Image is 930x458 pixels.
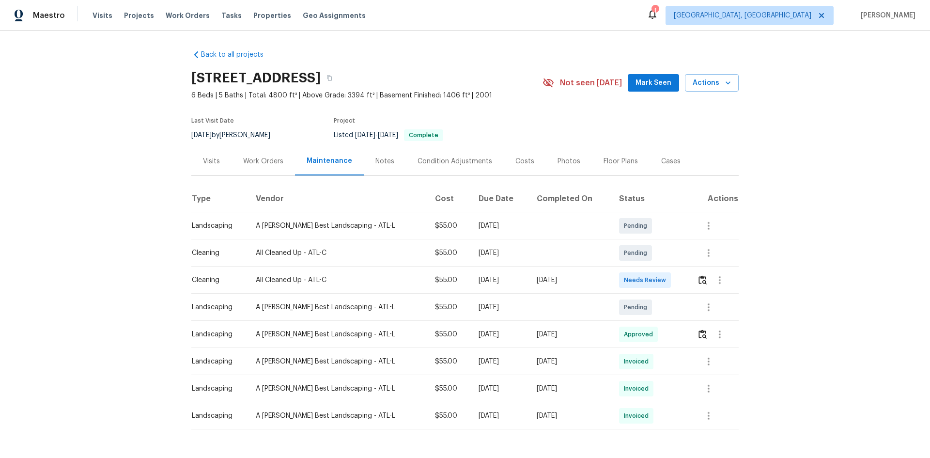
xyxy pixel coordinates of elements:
span: Pending [624,248,651,258]
img: Review Icon [698,330,707,339]
button: Actions [685,74,739,92]
th: Actions [689,185,739,212]
span: Approved [624,330,657,339]
div: $55.00 [435,384,463,394]
div: Costs [515,157,534,166]
span: Work Orders [166,11,210,20]
th: Cost [427,185,471,212]
th: Completed On [529,185,611,212]
div: [DATE] [479,384,521,394]
span: [DATE] [191,132,212,139]
span: [DATE] [378,132,398,139]
th: Type [191,185,248,212]
span: Not seen [DATE] [560,78,622,88]
div: [DATE] [479,302,521,312]
div: A [PERSON_NAME] Best Landscaping - ATL-L [256,384,419,394]
div: $55.00 [435,302,463,312]
div: A [PERSON_NAME] Best Landscaping - ATL-L [256,411,419,421]
div: Visits [203,157,220,166]
span: - [355,132,398,139]
div: Landscaping [192,384,240,394]
div: $55.00 [435,221,463,231]
th: Due Date [471,185,529,212]
div: Landscaping [192,221,240,231]
span: Tasks [221,12,242,19]
div: Notes [375,157,394,166]
div: [DATE] [479,221,521,231]
div: 1 [651,6,658,16]
div: Floor Plans [604,157,638,166]
span: Actions [693,77,731,89]
span: Mark Seen [635,77,671,89]
span: Project [334,118,355,124]
div: Photos [558,157,580,166]
div: [DATE] [479,357,521,366]
div: Work Orders [243,157,283,166]
span: Visits [93,11,112,20]
button: Review Icon [697,268,708,292]
div: Landscaping [192,357,240,366]
span: Invoiced [624,384,652,394]
div: [DATE] [479,275,521,285]
img: Review Icon [698,275,707,284]
span: 6 Beds | 5 Baths | Total: 4800 ft² | Above Grade: 3394 ft² | Basement Finished: 1406 ft² | 2001 [191,91,542,100]
div: A [PERSON_NAME] Best Landscaping - ATL-L [256,357,419,366]
div: by [PERSON_NAME] [191,129,282,141]
div: Landscaping [192,302,240,312]
div: A [PERSON_NAME] Best Landscaping - ATL-L [256,330,419,339]
div: All Cleaned Up - ATL-C [256,248,419,258]
th: Vendor [248,185,427,212]
div: [DATE] [537,384,604,394]
span: [GEOGRAPHIC_DATA], [GEOGRAPHIC_DATA] [674,11,811,20]
div: Maintenance [307,156,352,166]
div: [DATE] [537,330,604,339]
div: $55.00 [435,248,463,258]
span: Invoiced [624,411,652,421]
span: Geo Assignments [303,11,366,20]
div: $55.00 [435,357,463,366]
span: Pending [624,302,651,312]
span: Maestro [33,11,65,20]
div: A [PERSON_NAME] Best Landscaping - ATL-L [256,221,419,231]
div: Landscaping [192,330,240,339]
span: [PERSON_NAME] [857,11,915,20]
div: $55.00 [435,411,463,421]
button: Review Icon [697,323,708,346]
div: $55.00 [435,275,463,285]
span: Properties [253,11,291,20]
a: Back to all projects [191,50,284,60]
span: Needs Review [624,275,670,285]
div: Landscaping [192,411,240,421]
span: Pending [624,221,651,231]
div: Cleaning [192,275,240,285]
div: A [PERSON_NAME] Best Landscaping - ATL-L [256,302,419,312]
span: [DATE] [355,132,375,139]
div: [DATE] [479,330,521,339]
span: Projects [124,11,154,20]
div: Condition Adjustments [418,157,492,166]
span: Invoiced [624,357,652,366]
div: All Cleaned Up - ATL-C [256,275,419,285]
button: Copy Address [321,69,338,87]
div: [DATE] [479,248,521,258]
th: Status [611,185,689,212]
h2: [STREET_ADDRESS] [191,73,321,83]
div: Cases [661,157,681,166]
div: [DATE] [479,411,521,421]
div: [DATE] [537,411,604,421]
span: Last Visit Date [191,118,234,124]
div: [DATE] [537,357,604,366]
span: Complete [405,132,442,138]
div: Cleaning [192,248,240,258]
div: [DATE] [537,275,604,285]
span: Listed [334,132,443,139]
div: $55.00 [435,330,463,339]
button: Mark Seen [628,74,679,92]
